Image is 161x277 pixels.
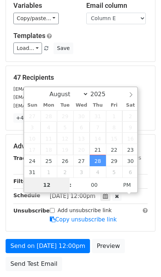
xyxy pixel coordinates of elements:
span: August 30, 2025 [122,155,139,166]
span: September 6, 2025 [122,166,139,177]
span: July 27, 2025 [24,110,41,122]
span: August 2, 2025 [122,110,139,122]
span: July 28, 2025 [41,110,57,122]
span: August 1, 2025 [106,110,122,122]
a: Send on [DATE] 12:00pm [6,239,90,253]
small: [EMAIL_ADDRESS][DOMAIN_NAME] [13,103,96,108]
span: September 2, 2025 [57,166,73,177]
span: September 4, 2025 [90,166,106,177]
strong: Unsubscribe [13,208,50,214]
span: August 10, 2025 [24,133,41,144]
span: August 15, 2025 [106,133,122,144]
span: August 9, 2025 [122,122,139,133]
span: Wed [73,103,90,108]
span: July 29, 2025 [57,110,73,122]
span: August 31, 2025 [24,166,41,177]
a: Send Test Email [6,257,62,271]
iframe: Chat Widget [124,241,161,277]
span: August 16, 2025 [122,133,139,144]
span: August 22, 2025 [106,144,122,155]
span: August 28, 2025 [90,155,106,166]
span: : [70,177,72,192]
span: September 3, 2025 [73,166,90,177]
span: August 8, 2025 [106,122,122,133]
a: Copy/paste... [13,13,59,24]
span: August 7, 2025 [90,122,106,133]
span: [DATE] 12:00pm [50,193,96,199]
input: Minute [72,177,117,192]
span: July 31, 2025 [90,110,106,122]
span: August 24, 2025 [24,155,41,166]
a: Preview [92,239,125,253]
span: August 14, 2025 [90,133,106,144]
span: August 13, 2025 [73,133,90,144]
span: August 26, 2025 [57,155,73,166]
span: Click to toggle [117,177,137,192]
small: [EMAIL_ADDRESS][DOMAIN_NAME] [13,94,96,100]
a: Copy unsubscribe link [50,216,117,223]
span: August 23, 2025 [122,144,139,155]
label: UTM Codes [112,154,141,162]
a: +44 more [13,113,45,123]
input: Year [88,91,115,98]
strong: Schedule [13,192,40,198]
span: August 20, 2025 [73,144,90,155]
label: Add unsubscribe link [58,207,112,214]
span: July 30, 2025 [73,110,90,122]
span: August 5, 2025 [57,122,73,133]
span: August 11, 2025 [41,133,57,144]
h5: Advanced [13,142,148,150]
span: August 12, 2025 [57,133,73,144]
span: Sun [24,103,41,108]
span: August 3, 2025 [24,122,41,133]
button: Save [54,43,73,54]
span: August 17, 2025 [24,144,41,155]
span: August 18, 2025 [41,144,57,155]
strong: Filters [13,178,32,184]
a: Load... [13,43,42,54]
small: [EMAIL_ADDRESS][DOMAIN_NAME] Done [13,86,110,92]
h5: Variables [13,1,75,10]
span: Sat [122,103,139,108]
span: August 6, 2025 [73,122,90,133]
span: August 29, 2025 [106,155,122,166]
a: Templates [13,32,45,40]
span: September 5, 2025 [106,166,122,177]
span: August 25, 2025 [41,155,57,166]
span: Thu [90,103,106,108]
span: August 27, 2025 [73,155,90,166]
span: August 4, 2025 [41,122,57,133]
span: August 19, 2025 [57,144,73,155]
h5: 47 Recipients [13,73,148,82]
span: Mon [41,103,57,108]
span: Fri [106,103,122,108]
span: September 1, 2025 [41,166,57,177]
h5: Email column [86,1,148,10]
span: August 21, 2025 [90,144,106,155]
input: Hour [24,177,70,192]
strong: Tracking [13,155,38,161]
span: Tue [57,103,73,108]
